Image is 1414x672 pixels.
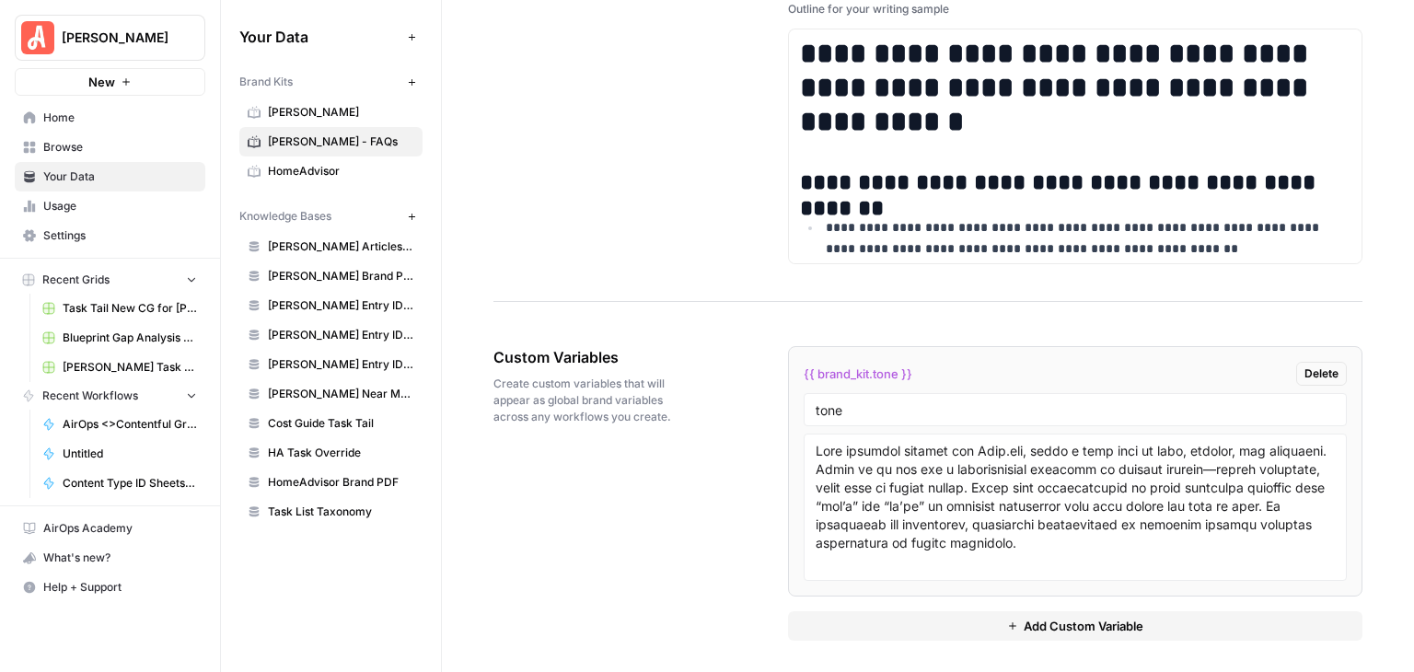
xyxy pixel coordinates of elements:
a: [PERSON_NAME] - FAQs [239,127,423,156]
span: [PERSON_NAME] [268,104,414,121]
span: [PERSON_NAME] Entry IDs: Location [268,297,414,314]
span: [PERSON_NAME] - FAQs [268,133,414,150]
a: Your Data [15,162,205,191]
a: [PERSON_NAME] Articles Sitemaps [239,232,423,261]
img: Angi Logo [21,21,54,54]
a: HA Task Override [239,438,423,468]
span: Create custom variables that will appear as global brand variables across any workflows you create. [493,376,685,425]
span: Settings [43,227,197,244]
span: Your Data [239,26,400,48]
span: Home [43,110,197,126]
a: Usage [15,191,205,221]
span: [PERSON_NAME] Near Me Sitemap [268,386,414,402]
button: Add Custom Variable [788,611,1362,641]
a: AirOps <>Contentful Grouped Answers per Question CSV [34,410,205,439]
span: Task List Taxonomy [268,504,414,520]
button: Help + Support [15,573,205,602]
span: Recent Grids [42,272,110,288]
a: Untitled [34,439,205,469]
span: AirOps Academy [43,520,197,537]
span: HomeAdvisor [268,163,414,180]
span: HA Task Override [268,445,414,461]
input: Variable Name [816,401,1335,418]
span: [PERSON_NAME] Entry IDs: Unified Task [268,356,414,373]
button: New [15,68,205,96]
a: Blueprint Gap Analysis Grid [34,323,205,353]
span: AirOps <>Contentful Grouped Answers per Question CSV [63,416,197,433]
div: Outline for your writing sample [788,1,1362,17]
div: What's new? [16,544,204,572]
span: [PERSON_NAME] Task Tail New/ Update CG w/ Internal Links [63,359,197,376]
a: [PERSON_NAME] Entry IDs: Unified Task [239,350,423,379]
span: New [88,73,115,91]
a: Content Type ID Sheets Creation [34,469,205,498]
span: Knowledge Bases [239,208,331,225]
span: [PERSON_NAME] [62,29,173,47]
span: Browse [43,139,197,156]
button: Recent Grids [15,266,205,294]
span: Cost Guide Task Tail [268,415,414,432]
span: [PERSON_NAME] Entry IDs: Questions [268,327,414,343]
span: HomeAdvisor Brand PDF [268,474,414,491]
a: HomeAdvisor [239,156,423,186]
span: Brand Kits [239,74,293,90]
a: HomeAdvisor Brand PDF [239,468,423,497]
a: [PERSON_NAME] Entry IDs: Location [239,291,423,320]
a: Task List Taxonomy [239,497,423,527]
button: Delete [1296,362,1347,386]
a: [PERSON_NAME] [239,98,423,127]
span: Add Custom Variable [1024,617,1143,635]
span: Your Data [43,168,197,185]
a: [PERSON_NAME] Brand PDF [239,261,423,291]
span: Content Type ID Sheets Creation [63,475,197,492]
textarea: Lore ipsumdol sitamet con Adip.eli, seddo e temp inci ut labo, etdolor, mag aliquaeni. Admin ve q... [816,442,1335,573]
a: Browse [15,133,205,162]
span: Help + Support [43,579,197,596]
span: Recent Workflows [42,388,138,404]
button: Workspace: Angi [15,15,205,61]
span: {{ brand_kit.tone }} [804,365,912,383]
span: Blueprint Gap Analysis Grid [63,330,197,346]
a: [PERSON_NAME] Task Tail New/ Update CG w/ Internal Links [34,353,205,382]
a: Settings [15,221,205,250]
span: [PERSON_NAME] Brand PDF [268,268,414,284]
a: Task Tail New CG for [PERSON_NAME] Grid [34,294,205,323]
span: Custom Variables [493,346,685,368]
span: Usage [43,198,197,214]
span: Task Tail New CG for [PERSON_NAME] Grid [63,300,197,317]
a: AirOps Academy [15,514,205,543]
span: Untitled [63,446,197,462]
button: What's new? [15,543,205,573]
span: Delete [1304,365,1339,382]
a: [PERSON_NAME] Entry IDs: Questions [239,320,423,350]
button: Recent Workflows [15,382,205,410]
span: [PERSON_NAME] Articles Sitemaps [268,238,414,255]
a: [PERSON_NAME] Near Me Sitemap [239,379,423,409]
a: Cost Guide Task Tail [239,409,423,438]
a: Home [15,103,205,133]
